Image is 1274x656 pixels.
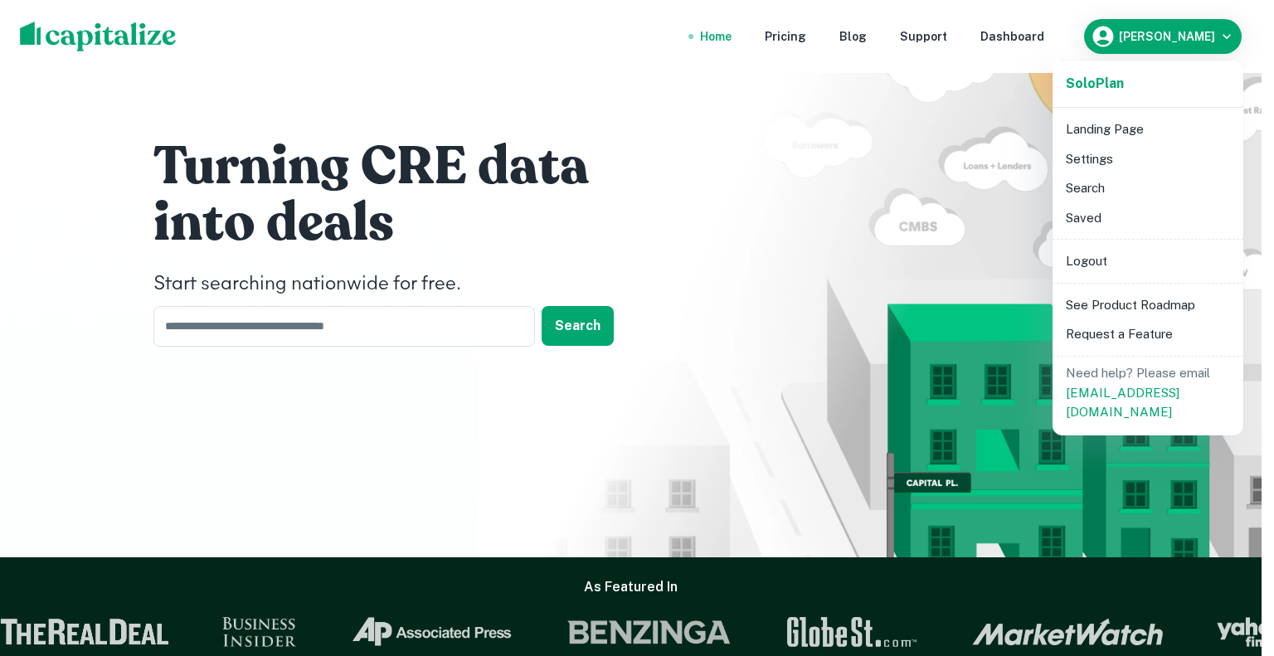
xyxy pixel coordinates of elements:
iframe: Chat Widget [1191,523,1274,603]
li: Request a Feature [1059,319,1237,349]
li: Landing Page [1059,114,1237,144]
li: Settings [1059,144,1237,174]
li: Logout [1059,246,1237,276]
li: Saved [1059,203,1237,233]
li: See Product Roadmap [1059,290,1237,320]
li: Search [1059,173,1237,203]
a: SoloPlan [1066,74,1124,94]
strong: Solo Plan [1066,75,1124,91]
p: Need help? Please email [1066,363,1230,422]
a: [EMAIL_ADDRESS][DOMAIN_NAME] [1066,386,1179,420]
